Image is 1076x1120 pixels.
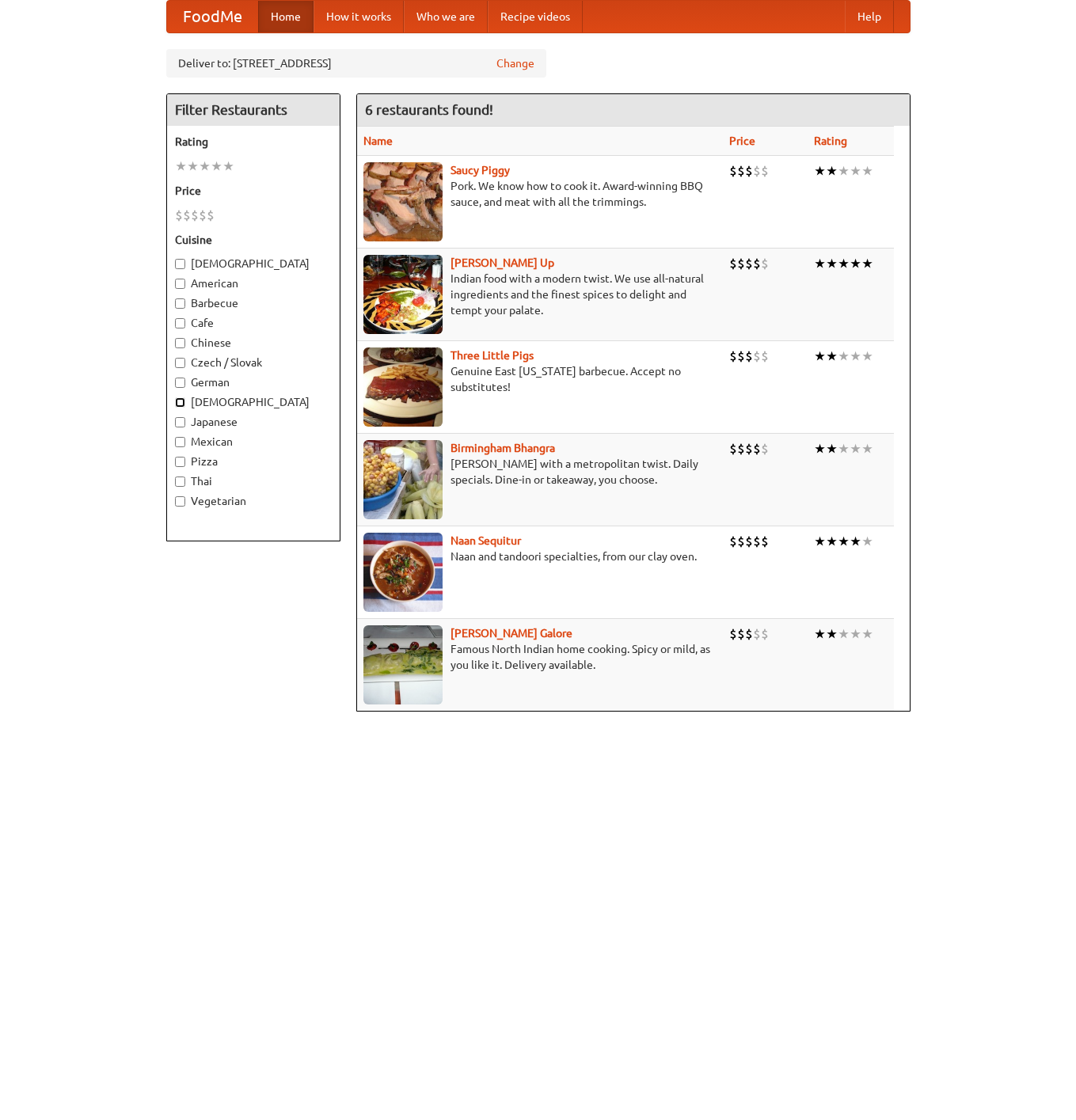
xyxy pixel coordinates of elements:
input: Thai [175,476,185,487]
li: ★ [814,162,826,180]
b: Naan Sequitur [451,534,521,547]
li: $ [199,207,207,224]
img: bhangra.jpg [363,440,443,519]
li: ★ [199,158,211,175]
li: $ [737,625,745,643]
h5: Price [175,183,332,199]
p: Naan and tandoori specialties, from our clay oven. [363,549,717,564]
li: ★ [861,255,873,272]
li: $ [737,255,745,272]
input: Chinese [175,338,185,348]
li: $ [753,347,761,365]
li: $ [729,440,737,457]
li: ★ [187,158,199,175]
li: ★ [850,533,861,550]
h5: Rating [175,134,332,150]
input: Barbecue [175,298,185,309]
h5: Cuisine [175,232,332,248]
p: Indian food with a modern twist. We use all-natural ingredients and the finest spices to delight ... [363,271,717,318]
input: Cafe [175,318,185,328]
a: Birmingham Bhangra [451,442,555,454]
li: ★ [838,255,850,272]
a: How it works [314,1,404,32]
li: $ [753,533,761,550]
p: Famous North Indian home cooking. Spicy or mild, as you like it. Delivery available. [363,641,717,673]
label: Thai [175,473,332,489]
li: ★ [826,533,838,550]
li: ★ [838,440,850,457]
li: $ [745,440,753,457]
label: Pizza [175,454,332,469]
li: ★ [850,440,861,457]
li: $ [745,347,753,365]
li: $ [207,207,215,224]
li: ★ [175,158,187,175]
input: Vegetarian [175,496,185,507]
li: $ [745,255,753,272]
label: Barbecue [175,295,332,311]
input: Pizza [175,457,185,467]
li: $ [175,207,183,224]
a: Recipe videos [488,1,583,32]
label: [DEMOGRAPHIC_DATA] [175,394,332,410]
li: $ [761,625,769,643]
label: Cafe [175,315,332,331]
label: Chinese [175,335,332,351]
li: ★ [211,158,222,175]
li: $ [761,162,769,180]
input: Czech / Slovak [175,358,185,368]
li: ★ [861,625,873,643]
a: Home [258,1,314,32]
input: [DEMOGRAPHIC_DATA] [175,397,185,408]
label: Vegetarian [175,493,332,509]
b: Saucy Piggy [451,164,510,177]
label: American [175,275,332,291]
a: Help [845,1,894,32]
li: ★ [838,162,850,180]
li: ★ [838,533,850,550]
li: ★ [826,347,838,365]
li: $ [753,625,761,643]
img: currygalore.jpg [363,625,443,704]
li: ★ [861,347,873,365]
img: saucy.jpg [363,162,443,241]
li: $ [745,162,753,180]
li: ★ [850,625,861,643]
li: $ [737,347,745,365]
p: [PERSON_NAME] with a metropolitan twist. Daily specials. Dine-in or takeaway, you choose. [363,456,717,488]
li: $ [761,440,769,457]
li: $ [737,440,745,457]
li: ★ [861,162,873,180]
li: ★ [814,533,826,550]
img: curryup.jpg [363,255,443,334]
li: $ [729,533,737,550]
label: German [175,374,332,390]
li: ★ [814,625,826,643]
li: $ [745,533,753,550]
li: $ [753,440,761,457]
li: ★ [850,162,861,180]
a: Three Little Pigs [451,349,534,362]
ng-pluralize: 6 restaurants found! [365,102,493,117]
li: ★ [826,625,838,643]
li: $ [729,255,737,272]
li: ★ [850,347,861,365]
div: Deliver to: [STREET_ADDRESS] [166,49,546,78]
label: Japanese [175,414,332,430]
input: [DEMOGRAPHIC_DATA] [175,259,185,269]
li: ★ [814,255,826,272]
input: Japanese [175,417,185,427]
li: $ [729,347,737,365]
li: ★ [814,440,826,457]
li: ★ [826,162,838,180]
li: ★ [861,533,873,550]
li: $ [737,162,745,180]
a: [PERSON_NAME] Galore [451,627,572,640]
a: Price [729,135,755,147]
li: ★ [814,347,826,365]
a: Who we are [404,1,488,32]
li: $ [753,255,761,272]
li: ★ [850,255,861,272]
